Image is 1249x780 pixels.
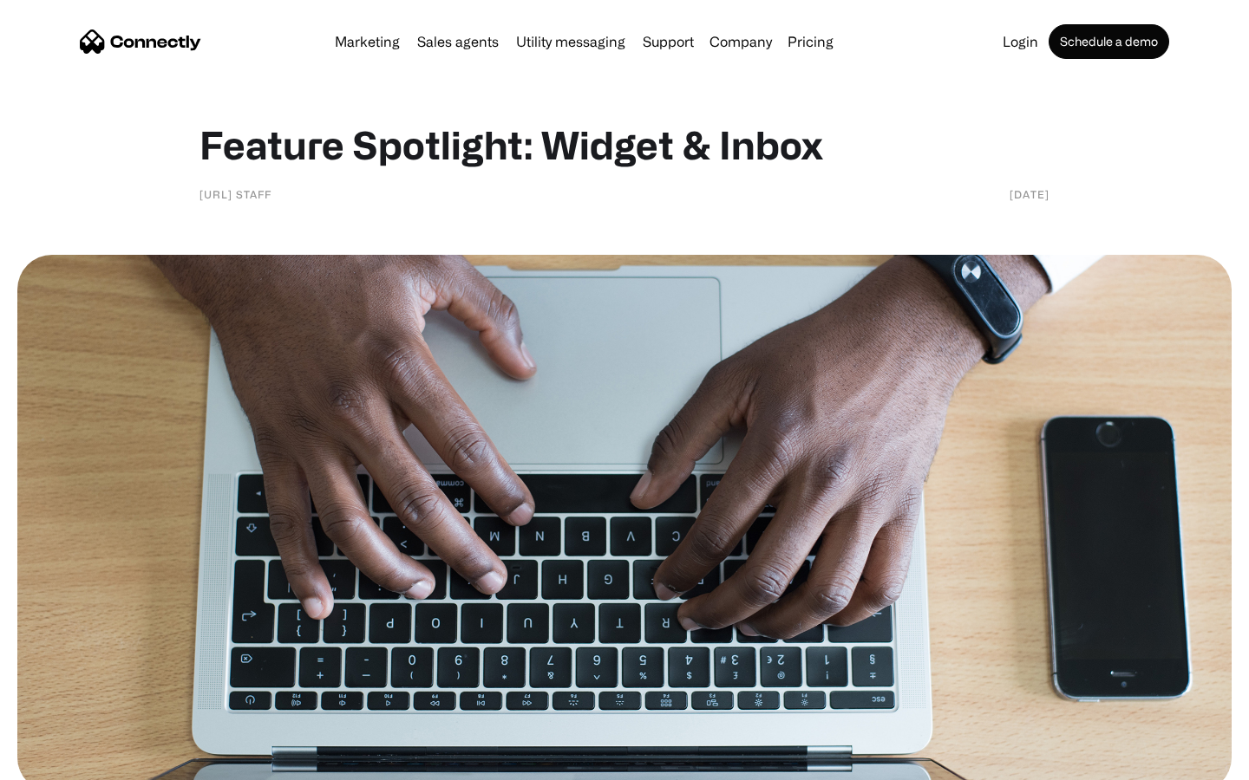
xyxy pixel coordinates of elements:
a: Utility messaging [509,35,632,49]
div: Company [710,29,772,54]
a: Login [996,35,1045,49]
a: Sales agents [410,35,506,49]
h1: Feature Spotlight: Widget & Inbox [199,121,1050,168]
a: Marketing [328,35,407,49]
aside: Language selected: English [17,750,104,774]
a: Schedule a demo [1049,24,1169,59]
div: [DATE] [1010,185,1050,203]
ul: Language list [35,750,104,774]
a: Pricing [781,35,840,49]
a: Support [636,35,701,49]
div: [URL] staff [199,185,271,203]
